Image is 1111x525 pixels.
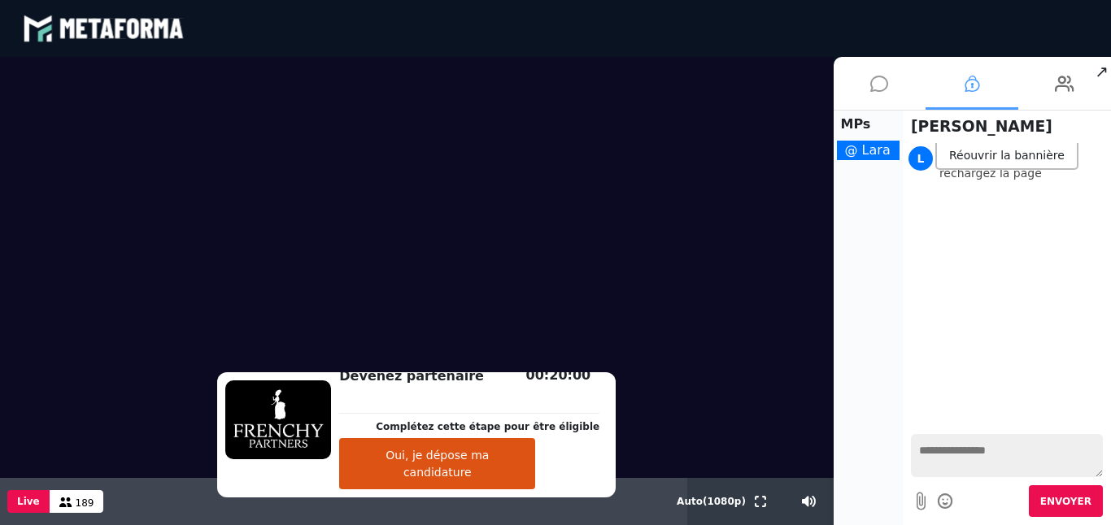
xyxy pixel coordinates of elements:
h4: MPs [837,115,900,134]
img: 1758176636418-X90kMVC3nBIL3z60WzofmoLaWTDHBoMX.png [225,380,331,459]
h2: Devenez partenaire [339,367,599,386]
span: 00:20:00 [526,367,591,383]
p: rechargez la page [939,167,1107,179]
div: Réouvrir la bannière [935,143,1078,170]
p: Complétez cette étape pour être éligible [376,419,599,434]
li: @ Lara [837,141,900,160]
span: Auto ( 1080 p) [677,496,746,507]
span: Envoyer [1040,496,1091,507]
button: Oui, je dépose ma candidature [339,438,535,489]
button: Auto(1080p) [673,478,749,525]
span: 189 [76,497,94,509]
span: [PERSON_NAME] [903,111,1070,142]
span: ↗ [1092,57,1111,86]
button: Live [7,490,50,513]
button: Envoyer [1029,485,1103,517]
